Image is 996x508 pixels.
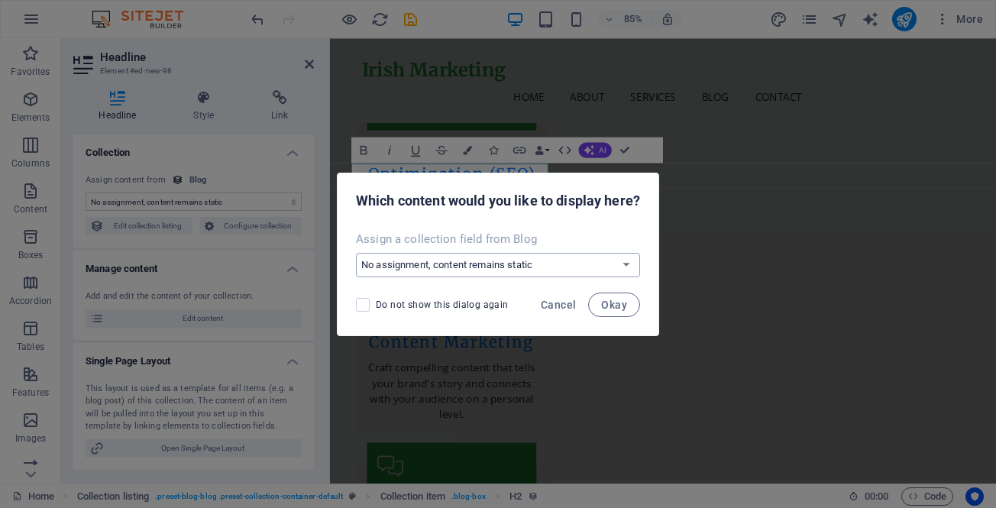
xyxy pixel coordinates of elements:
span: Cancel [541,299,576,311]
p: Assign a collection field from Blog [356,231,537,247]
span: Okay [601,299,627,311]
button: Okay [588,293,640,317]
span: Do not show this dialog again [376,299,509,311]
h2: Which content would you like to display here? [356,192,640,210]
button: Cancel [535,293,582,317]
